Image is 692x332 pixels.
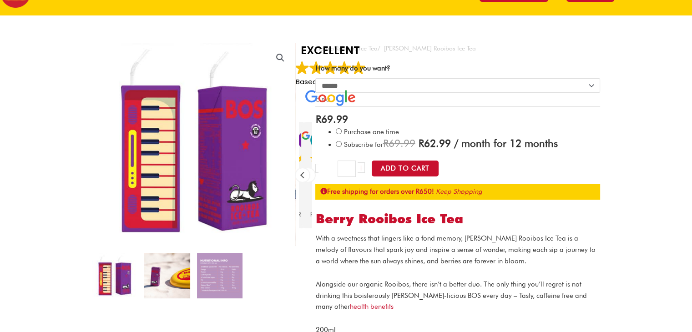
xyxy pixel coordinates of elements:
a: Keep Shopping [435,187,482,196]
img: Google [309,61,323,75]
label: How many do you want? [315,64,390,72]
img: berry rooibos ice tea [92,253,137,298]
img: Google [338,61,351,75]
div: Previous review [296,168,309,182]
span: R [383,137,388,149]
span: Subscribe for [343,141,557,149]
img: Google [301,131,310,140]
p: Alongside our organic Rooibos, there isn’t a better duo. The only thing you’ll regret is not drin... [315,279,600,312]
img: Google [295,61,309,75]
strong: Free shipping for orders over R650! [320,187,434,196]
a: - [315,164,318,173]
span: 69.99 [383,137,415,149]
p: With a sweetness that lingers like a fond memory, [PERSON_NAME] Rooibos Ice Tea is a melody of fl... [315,233,600,267]
button: Add to Cart [372,161,439,176]
span: R [315,113,321,125]
img: Google [323,61,337,75]
a: + [358,162,365,173]
input: Product quantity [338,161,355,177]
span: / month for 12 months [454,137,557,149]
nav: Breadcrumb [315,43,600,54]
input: Subscribe for / month for 12 months [336,141,342,147]
bdi: 69.99 [315,113,348,125]
h1: Berry Rooibos Ice Tea [315,211,600,227]
img: Berry-2 [144,253,190,298]
a: View full-screen image gallery [272,50,288,66]
a: health benefits [349,302,393,311]
strong: EXCELLENT [295,43,366,58]
span: Based on [296,77,365,86]
img: Berry Rooibos Ice Tea - Image 3 [197,253,242,298]
img: Google [352,61,365,75]
span: Purchase one time [343,128,399,136]
input: Purchase one time [336,128,342,134]
img: Google [305,90,355,106]
span: R [418,137,424,149]
span: 62.99 [418,137,450,149]
div: Next review [301,168,315,182]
